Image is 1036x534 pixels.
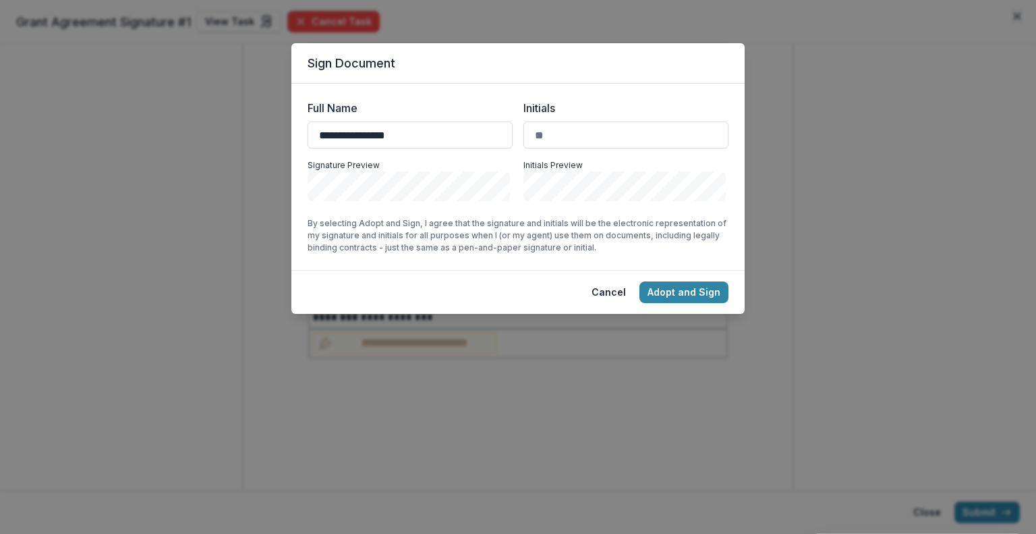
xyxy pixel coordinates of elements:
label: Full Name [308,100,505,116]
p: Signature Preview [308,159,513,171]
label: Initials [523,100,720,116]
button: Adopt and Sign [639,282,728,303]
p: Initials Preview [523,159,728,171]
p: By selecting Adopt and Sign, I agree that the signature and initials will be the electronic repre... [308,217,728,254]
button: Cancel [583,282,634,303]
header: Sign Document [291,43,745,84]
